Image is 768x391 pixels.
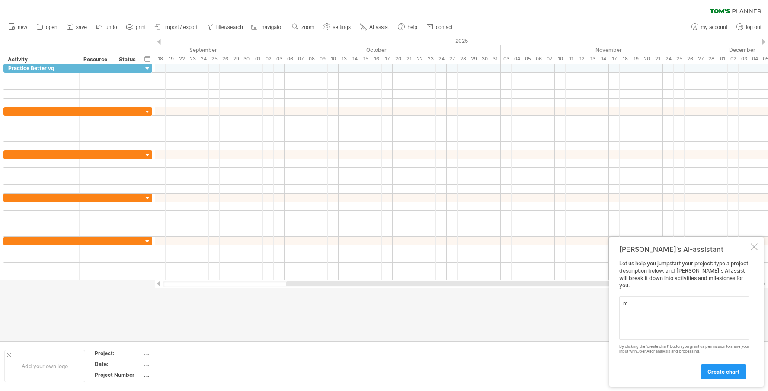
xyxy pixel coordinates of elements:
div: Wednesday, 5 November 2025 [522,54,533,64]
div: Activity [8,55,74,64]
div: Wednesday, 24 September 2025 [198,54,209,64]
span: import / export [164,24,198,30]
div: Monday, 20 October 2025 [393,54,403,64]
a: settings [321,22,353,33]
a: AI assist [358,22,391,33]
div: Thursday, 18 September 2025 [155,54,166,64]
div: Wednesday, 12 November 2025 [576,54,587,64]
div: Friday, 14 November 2025 [598,54,609,64]
div: Friday, 19 September 2025 [166,54,176,64]
div: Friday, 31 October 2025 [490,54,501,64]
a: undo [94,22,120,33]
a: print [124,22,148,33]
div: Friday, 7 November 2025 [544,54,555,64]
a: import / export [153,22,200,33]
div: By clicking the 'create chart' button you grant us permission to share your input with for analys... [619,344,749,354]
a: open [34,22,60,33]
div: Status [119,55,138,64]
div: October 2025 [252,45,501,54]
div: Monday, 6 October 2025 [285,54,295,64]
div: Wednesday, 15 October 2025 [360,54,371,64]
span: log out [746,24,762,30]
div: Tuesday, 23 September 2025 [187,54,198,64]
div: Date: [95,360,142,368]
div: Tuesday, 28 October 2025 [458,54,468,64]
div: Wednesday, 8 October 2025 [306,54,317,64]
div: Thursday, 23 October 2025 [425,54,436,64]
div: Friday, 10 October 2025 [328,54,339,64]
div: Wednesday, 22 October 2025 [414,54,425,64]
div: .... [144,371,217,378]
div: Friday, 3 October 2025 [274,54,285,64]
div: Resource [83,55,110,64]
div: Friday, 24 October 2025 [436,54,447,64]
div: Wednesday, 29 October 2025 [468,54,479,64]
div: Wednesday, 19 November 2025 [630,54,641,64]
div: Project: [95,350,142,357]
div: Thursday, 30 October 2025 [479,54,490,64]
a: new [6,22,30,33]
div: Tuesday, 11 November 2025 [566,54,576,64]
div: Tuesday, 4 November 2025 [512,54,522,64]
div: Tuesday, 21 October 2025 [403,54,414,64]
div: Thursday, 4 December 2025 [749,54,760,64]
span: help [407,24,417,30]
div: Monday, 13 October 2025 [339,54,349,64]
div: Tuesday, 2 December 2025 [728,54,739,64]
div: Thursday, 13 November 2025 [587,54,598,64]
span: print [136,24,146,30]
span: undo [106,24,117,30]
div: Wednesday, 26 November 2025 [685,54,695,64]
div: Thursday, 25 September 2025 [209,54,220,64]
div: Friday, 21 November 2025 [652,54,663,64]
span: create chart [707,369,739,375]
a: zoom [290,22,317,33]
span: contact [436,24,453,30]
div: Monday, 3 November 2025 [501,54,512,64]
div: Thursday, 27 November 2025 [695,54,706,64]
div: Monday, 22 September 2025 [176,54,187,64]
span: AI assist [369,24,389,30]
div: Monday, 27 October 2025 [447,54,458,64]
div: Monday, 29 September 2025 [230,54,241,64]
div: [PERSON_NAME]'s AI-assistant [619,245,749,254]
div: Monday, 24 November 2025 [663,54,674,64]
span: filter/search [216,24,243,30]
div: Thursday, 16 October 2025 [371,54,382,64]
div: Project Number [95,371,142,378]
a: help [396,22,420,33]
span: navigator [262,24,283,30]
div: Practice Better vq [8,64,75,72]
div: Add your own logo [4,350,85,382]
span: save [76,24,87,30]
div: .... [144,360,217,368]
div: Monday, 17 November 2025 [609,54,620,64]
a: my account [689,22,730,33]
div: Tuesday, 14 October 2025 [349,54,360,64]
div: Tuesday, 25 November 2025 [674,54,685,64]
a: save [64,22,90,33]
div: Wednesday, 1 October 2025 [252,54,263,64]
div: Monday, 1 December 2025 [717,54,728,64]
div: Monday, 10 November 2025 [555,54,566,64]
span: open [46,24,58,30]
span: my account [701,24,727,30]
a: log out [734,22,764,33]
div: Thursday, 20 November 2025 [641,54,652,64]
div: Let us help you jumpstart your project: type a project description below, and [PERSON_NAME]'s AI ... [619,260,749,379]
span: zoom [301,24,314,30]
div: Friday, 26 September 2025 [220,54,230,64]
a: OpenAI [637,349,650,353]
div: Tuesday, 18 November 2025 [620,54,630,64]
div: Thursday, 2 October 2025 [263,54,274,64]
div: .... [144,350,217,357]
span: new [18,24,27,30]
a: create chart [701,364,746,379]
div: November 2025 [501,45,717,54]
div: Thursday, 6 November 2025 [533,54,544,64]
div: Tuesday, 7 October 2025 [295,54,306,64]
span: settings [333,24,351,30]
div: Thursday, 9 October 2025 [317,54,328,64]
div: Wednesday, 3 December 2025 [739,54,749,64]
a: filter/search [205,22,246,33]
